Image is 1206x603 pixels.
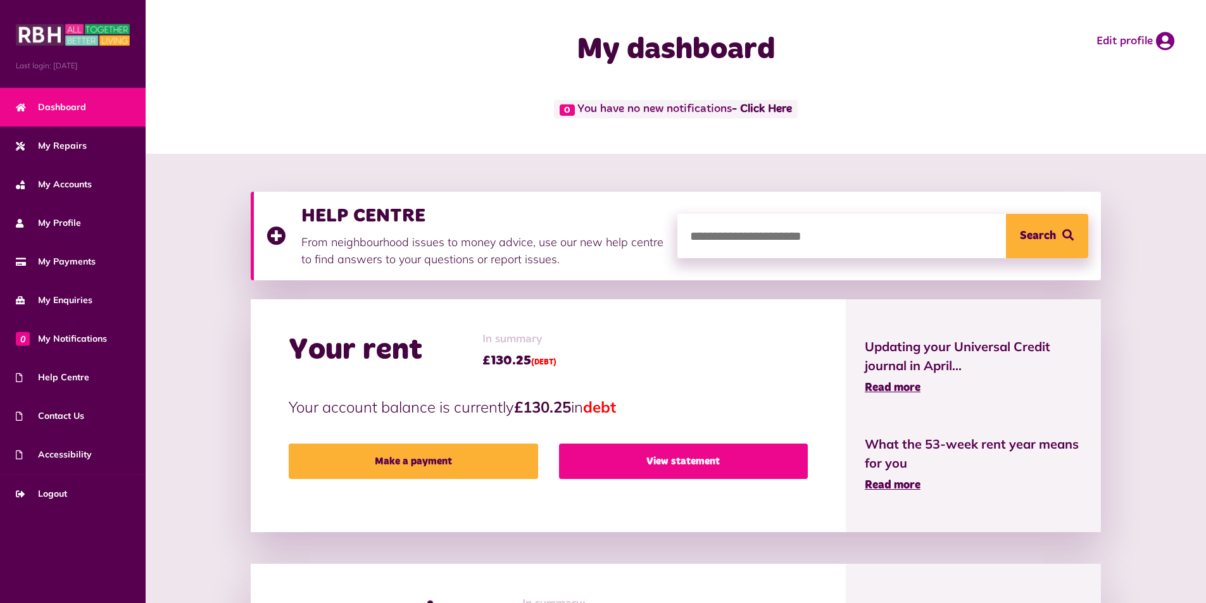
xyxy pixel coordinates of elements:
[482,331,556,348] span: In summary
[1006,214,1088,258] button: Search
[289,444,537,479] a: Make a payment
[732,104,792,115] a: - Click Here
[865,382,920,394] span: Read more
[865,337,1082,375] span: Updating your Universal Credit journal in April...
[16,216,81,230] span: My Profile
[16,448,92,461] span: Accessibility
[560,104,575,116] span: 0
[531,359,556,366] span: (DEBT)
[16,22,130,47] img: MyRBH
[16,255,96,268] span: My Payments
[289,332,422,369] h2: Your rent
[424,32,929,68] h1: My dashboard
[1020,214,1056,258] span: Search
[16,60,130,71] span: Last login: [DATE]
[16,139,87,152] span: My Repairs
[865,435,1082,473] span: What the 53-week rent year means for you
[16,409,84,423] span: Contact Us
[865,435,1082,494] a: What the 53-week rent year means for you Read more
[16,178,92,191] span: My Accounts
[865,480,920,491] span: Read more
[554,100,798,118] span: You have no new notifications
[16,332,107,345] span: My Notifications
[301,233,665,268] p: From neighbourhood issues to money advice, use our new help centre to find answers to your questi...
[559,444,808,479] a: View statement
[16,371,89,384] span: Help Centre
[16,332,30,345] span: 0
[301,204,665,227] h3: HELP CENTRE
[865,337,1082,397] a: Updating your Universal Credit journal in April... Read more
[16,294,92,307] span: My Enquiries
[16,101,86,114] span: Dashboard
[514,397,571,416] strong: £130.25
[482,351,556,370] span: £130.25
[1096,32,1174,51] a: Edit profile
[583,397,616,416] span: debt
[16,487,67,500] span: Logout
[289,395,808,418] p: Your account balance is currently in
